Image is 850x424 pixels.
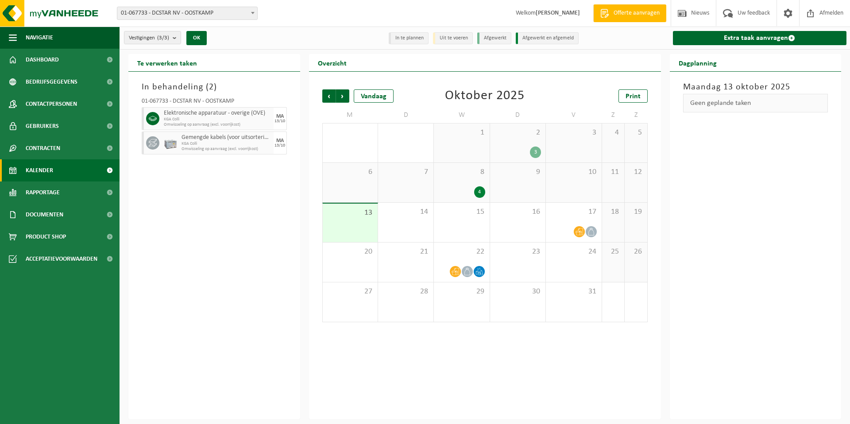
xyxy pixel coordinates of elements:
[495,287,541,297] span: 30
[607,167,620,177] span: 11
[327,287,373,297] span: 27
[182,146,271,152] span: Omwisseling op aanvraag (excl. voorrijkost)
[309,54,355,71] h2: Overzicht
[327,167,373,177] span: 6
[186,31,207,45] button: OK
[274,119,285,123] div: 13/10
[495,167,541,177] span: 9
[611,9,662,18] span: Offerte aanvragen
[322,89,336,103] span: Vorige
[327,247,373,257] span: 20
[490,107,546,123] td: D
[26,115,59,137] span: Gebruikers
[164,122,271,127] span: Omwisseling op aanvraag (excl. voorrijkost)
[274,143,285,148] div: 13/10
[124,31,181,44] button: Vestigingen(3/3)
[26,248,97,270] span: Acceptatievoorwaarden
[382,287,429,297] span: 28
[495,207,541,217] span: 16
[673,31,847,45] a: Extra taak aanvragen
[382,207,429,217] span: 14
[382,247,429,257] span: 21
[164,110,271,117] span: Elektronische apparatuur - overige (OVE)
[530,146,541,158] div: 3
[4,405,148,424] iframe: chat widget
[438,128,485,138] span: 1
[142,81,287,94] h3: In behandeling ( )
[26,49,59,71] span: Dashboard
[629,128,642,138] span: 5
[389,32,429,44] li: In te plannen
[438,287,485,297] span: 29
[128,54,206,71] h2: Te verwerken taken
[670,54,726,71] h2: Dagplanning
[142,98,287,107] div: 01-067733 - DCSTAR NV - OOSTKAMP
[322,107,378,123] td: M
[550,207,597,217] span: 17
[26,27,53,49] span: Navigatie
[438,207,485,217] span: 15
[117,7,258,20] span: 01-067733 - DCSTAR NV - OOSTKAMP
[382,167,429,177] span: 7
[438,247,485,257] span: 22
[434,107,490,123] td: W
[276,114,284,119] div: MA
[438,167,485,177] span: 8
[536,10,580,16] strong: [PERSON_NAME]
[276,138,284,143] div: MA
[327,208,373,218] span: 13
[164,136,177,150] img: PB-LB-0680-HPE-GY-11
[354,89,394,103] div: Vandaag
[477,32,511,44] li: Afgewerkt
[209,83,214,92] span: 2
[182,134,271,141] span: Gemengde kabels (voor uitsortering)
[607,128,620,138] span: 4
[593,4,666,22] a: Offerte aanvragen
[445,89,525,103] div: Oktober 2025
[182,141,271,146] span: KGA Colli
[683,81,828,94] h3: Maandag 13 oktober 2025
[495,247,541,257] span: 23
[550,287,597,297] span: 31
[625,107,647,123] td: Z
[629,167,642,177] span: 12
[474,186,485,198] div: 4
[129,31,169,45] span: Vestigingen
[117,7,257,19] span: 01-067733 - DCSTAR NV - OOSTKAMP
[26,71,77,93] span: Bedrijfsgegevens
[546,107,602,123] td: V
[26,137,60,159] span: Contracten
[618,89,648,103] a: Print
[626,93,641,100] span: Print
[26,226,66,248] span: Product Shop
[607,207,620,217] span: 18
[629,247,642,257] span: 26
[550,247,597,257] span: 24
[683,94,828,112] div: Geen geplande taken
[164,117,271,122] span: KGA Colli
[336,89,349,103] span: Volgende
[26,181,60,204] span: Rapportage
[157,35,169,41] count: (3/3)
[550,128,597,138] span: 3
[516,32,579,44] li: Afgewerkt en afgemeld
[602,107,625,123] td: Z
[550,167,597,177] span: 10
[629,207,642,217] span: 19
[26,204,63,226] span: Documenten
[26,93,77,115] span: Contactpersonen
[495,128,541,138] span: 2
[433,32,473,44] li: Uit te voeren
[607,247,620,257] span: 25
[26,159,53,181] span: Kalender
[378,107,434,123] td: D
